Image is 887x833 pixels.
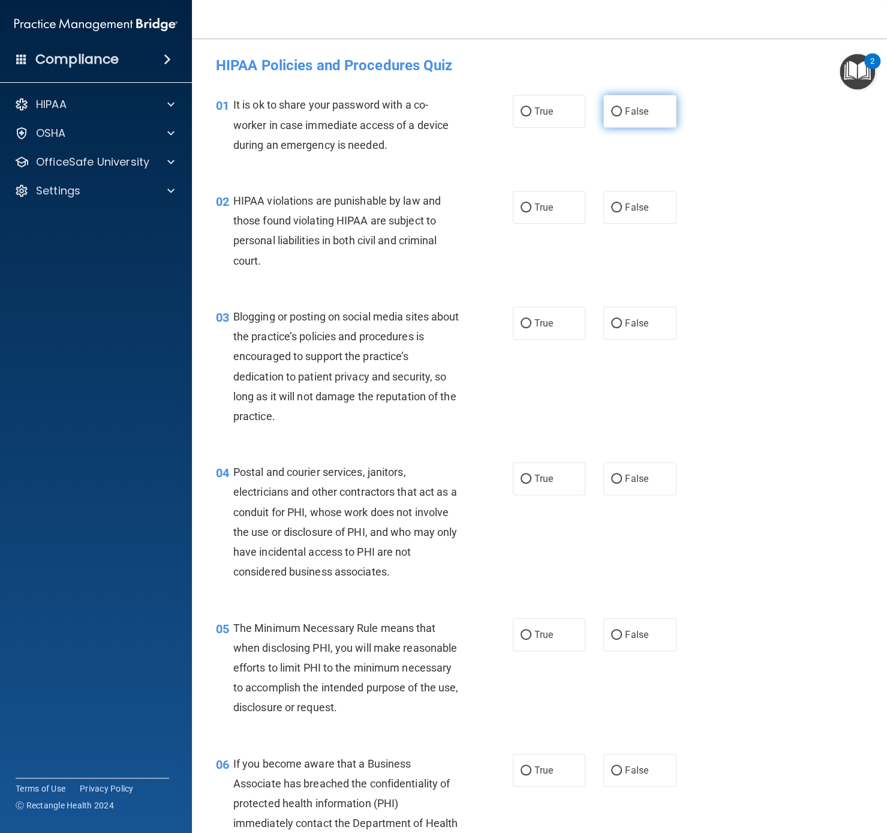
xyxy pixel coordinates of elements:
h4: HIPAA Policies and Procedures Quiz [216,58,863,73]
input: False [611,107,622,116]
button: Open Resource Center, 2 new notifications [840,54,875,89]
span: 02 [216,194,229,209]
p: OSHA [36,126,66,140]
iframe: Drift Widget Chat Controller [827,750,873,796]
a: OfficeSafe University [14,155,175,169]
span: False [625,629,648,640]
span: True [534,317,553,329]
span: True [534,765,553,776]
span: 03 [216,310,229,325]
a: Terms of Use [16,783,65,795]
input: True [521,475,531,484]
span: It is ok to share your password with a co-worker in case immediate access of a device during an e... [233,98,449,151]
a: Settings [14,184,175,198]
a: HIPAA [14,97,175,112]
input: False [611,766,622,775]
input: True [521,319,531,328]
input: True [521,107,531,116]
span: 01 [216,98,229,113]
a: OSHA [14,126,175,140]
p: OfficeSafe University [36,155,149,169]
span: The Minimum Necessary Rule means that when disclosing PHI, you will make reasonable efforts to li... [233,622,459,714]
span: False [625,765,648,776]
span: False [625,202,648,213]
a: Privacy Policy [80,783,134,795]
span: 06 [216,757,229,772]
span: False [625,317,648,329]
span: HIPAA violations are punishable by law and those found violating HIPAA are subject to personal li... [233,194,441,267]
h4: Compliance [35,51,119,68]
span: True [534,629,553,640]
p: HIPAA [36,97,67,112]
input: False [611,475,622,484]
input: False [611,203,622,212]
input: True [521,766,531,775]
input: True [521,203,531,212]
span: True [534,202,553,213]
span: False [625,473,648,484]
span: True [534,473,553,484]
input: False [611,319,622,328]
input: True [521,631,531,640]
span: Blogging or posting on social media sites about the practice’s policies and procedures is encoura... [233,310,459,423]
div: 2 [870,61,874,77]
p: Settings [36,184,80,198]
span: False [625,106,648,117]
input: False [611,631,622,640]
span: True [534,106,553,117]
span: 04 [216,466,229,480]
span: 05 [216,622,229,636]
span: Ⓒ Rectangle Health 2024 [16,799,114,811]
img: PMB logo [14,13,178,37]
span: Postal and courier services, janitors, electricians and other contractors that act as a conduit f... [233,466,458,578]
